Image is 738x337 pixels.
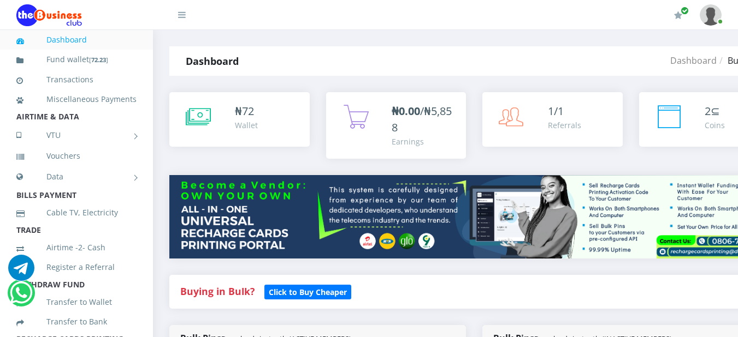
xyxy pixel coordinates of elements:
[674,11,682,20] i: Renew/Upgrade Subscription
[242,104,254,118] span: 72
[8,263,34,281] a: Chat for support
[264,285,351,298] a: Click to Buy Cheaper
[392,104,420,118] b: ₦0.00
[16,27,137,52] a: Dashboard
[392,104,452,135] span: /₦5,858
[16,67,137,92] a: Transactions
[235,119,258,131] div: Wallet
[89,56,108,64] small: [ ]
[269,287,347,297] b: Click to Buy Cheaper
[16,163,137,190] a: Data
[16,290,137,315] a: Transfer to Wallet
[180,285,255,298] strong: Buying in Bulk?
[681,7,689,15] span: Renew/Upgrade Subscription
[91,56,106,64] b: 72.23
[16,87,137,112] a: Miscellaneous Payments
[482,92,623,147] a: 1/1 Referrals
[548,119,581,131] div: Referrals
[16,4,82,26] img: Logo
[16,255,137,280] a: Register a Referral
[705,103,725,119] div: ⊆
[16,143,137,168] a: Vouchers
[16,235,137,260] a: Airtime -2- Cash
[10,288,32,306] a: Chat for support
[186,55,239,68] strong: Dashboard
[392,136,456,147] div: Earnings
[16,309,137,334] a: Transfer to Bank
[705,104,711,118] span: 2
[548,104,564,118] span: 1/1
[705,119,725,131] div: Coins
[16,122,137,149] a: VTU
[169,92,310,147] a: ₦72 Wallet
[700,4,722,26] img: User
[670,55,717,67] a: Dashboard
[235,103,258,119] div: ₦
[326,92,467,159] a: ₦0.00/₦5,858 Earnings
[16,47,137,73] a: Fund wallet[72.23]
[16,200,137,225] a: Cable TV, Electricity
